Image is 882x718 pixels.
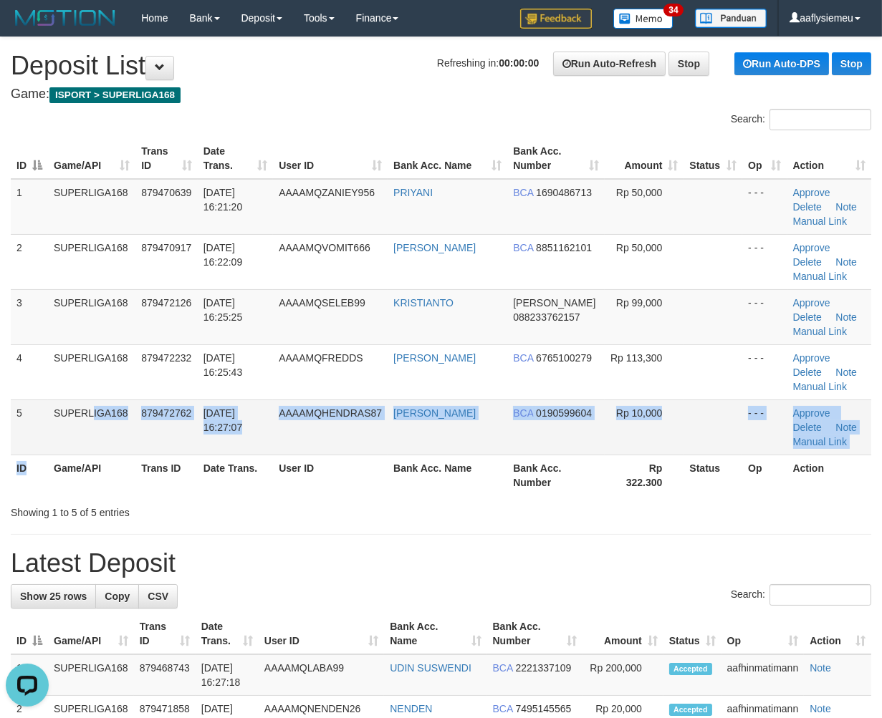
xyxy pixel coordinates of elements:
[804,613,871,654] th: Action: activate to sort column ascending
[513,407,533,419] span: BCA
[11,654,48,696] td: 1
[536,407,592,419] span: Copy 0190599604 to clipboard
[141,187,191,198] span: 879470639
[536,352,592,364] span: Copy 6765100279 to clipboard
[11,52,871,80] h1: Deposit List
[203,242,243,268] span: [DATE] 16:22:09
[141,407,191,419] span: 879472762
[388,455,507,495] th: Bank Acc. Name
[793,215,848,227] a: Manual Link
[198,455,273,495] th: Date Trans.
[513,187,533,198] span: BCA
[48,654,134,696] td: SUPERLIGA168
[793,326,848,337] a: Manual Link
[273,455,388,495] th: User ID
[513,242,533,253] span: BCA
[793,436,848,447] a: Manual Link
[11,7,120,29] img: MOTION_logo.png
[536,242,592,253] span: Copy 8851162101 to clipboard
[722,654,805,696] td: aafhinmatimann
[279,187,375,198] span: AAAAMQZANIEY956
[742,344,787,399] td: - - -
[605,138,684,179] th: Amount: activate to sort column ascending
[770,109,871,130] input: Search:
[722,613,805,654] th: Op: activate to sort column ascending
[684,455,742,495] th: Status
[141,352,191,364] span: 879472232
[793,271,848,282] a: Manual Link
[273,138,388,179] th: User ID: activate to sort column ascending
[393,407,476,419] a: [PERSON_NAME]
[11,399,48,455] td: 5
[742,179,787,235] td: - - -
[48,179,135,235] td: SUPERLIGA168
[793,311,822,323] a: Delete
[388,138,507,179] th: Bank Acc. Name: activate to sort column ascending
[520,9,592,29] img: Feedback.jpg
[259,613,384,654] th: User ID: activate to sort column ascending
[279,407,382,419] span: AAAAMQHENDRAS87
[835,367,857,378] a: Note
[515,703,571,714] span: Copy 7495145565 to clipboard
[663,613,722,654] th: Status: activate to sort column ascending
[793,352,830,364] a: Approve
[393,242,476,253] a: [PERSON_NAME]
[835,311,857,323] a: Note
[196,654,259,696] td: [DATE] 16:27:18
[141,297,191,309] span: 879472126
[499,57,539,69] strong: 00:00:00
[793,367,822,378] a: Delete
[48,344,135,399] td: SUPERLIGA168
[787,455,871,495] th: Action
[810,703,831,714] a: Note
[787,138,871,179] th: Action: activate to sort column ascending
[198,138,273,179] th: Date Trans.: activate to sort column ascending
[279,297,365,309] span: AAAAMQSELEB99
[536,187,592,198] span: Copy 1690486713 to clipboard
[669,663,712,675] span: Accepted
[793,242,830,253] a: Approve
[393,187,433,198] a: PRIYANI
[48,289,135,344] td: SUPERLIGA168
[616,297,663,309] span: Rp 99,000
[616,187,663,198] span: Rp 50,000
[835,201,857,213] a: Note
[793,381,848,392] a: Manual Link
[616,242,663,253] span: Rp 50,000
[770,584,871,606] input: Search:
[553,52,666,76] a: Run Auto-Refresh
[742,234,787,289] td: - - -
[134,654,196,696] td: 879468743
[669,704,712,716] span: Accepted
[259,654,384,696] td: AAAAMQLABA99
[390,662,471,674] a: UDIN SUSWENDI
[279,352,363,364] span: AAAAMQFREDDS
[731,109,871,130] label: Search:
[105,591,130,602] span: Copy
[793,407,830,419] a: Approve
[11,87,871,102] h4: Game:
[135,455,197,495] th: Trans ID
[668,52,709,76] a: Stop
[515,662,571,674] span: Copy 2221337109 to clipboard
[487,613,583,654] th: Bank Acc. Number: activate to sort column ascending
[48,613,134,654] th: Game/API: activate to sort column ascending
[11,455,48,495] th: ID
[11,179,48,235] td: 1
[203,352,243,378] span: [DATE] 16:25:43
[95,584,139,608] a: Copy
[437,57,539,69] span: Refreshing in:
[138,584,178,608] a: CSV
[793,201,822,213] a: Delete
[48,455,135,495] th: Game/API
[835,256,857,268] a: Note
[384,613,486,654] th: Bank Acc. Name: activate to sort column ascending
[203,297,243,323] span: [DATE] 16:25:25
[513,352,533,364] span: BCA
[135,138,197,179] th: Trans ID: activate to sort column ascending
[493,703,513,714] span: BCA
[835,422,857,433] a: Note
[48,138,135,179] th: Game/API: activate to sort column ascending
[793,422,822,433] a: Delete
[203,187,243,213] span: [DATE] 16:21:20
